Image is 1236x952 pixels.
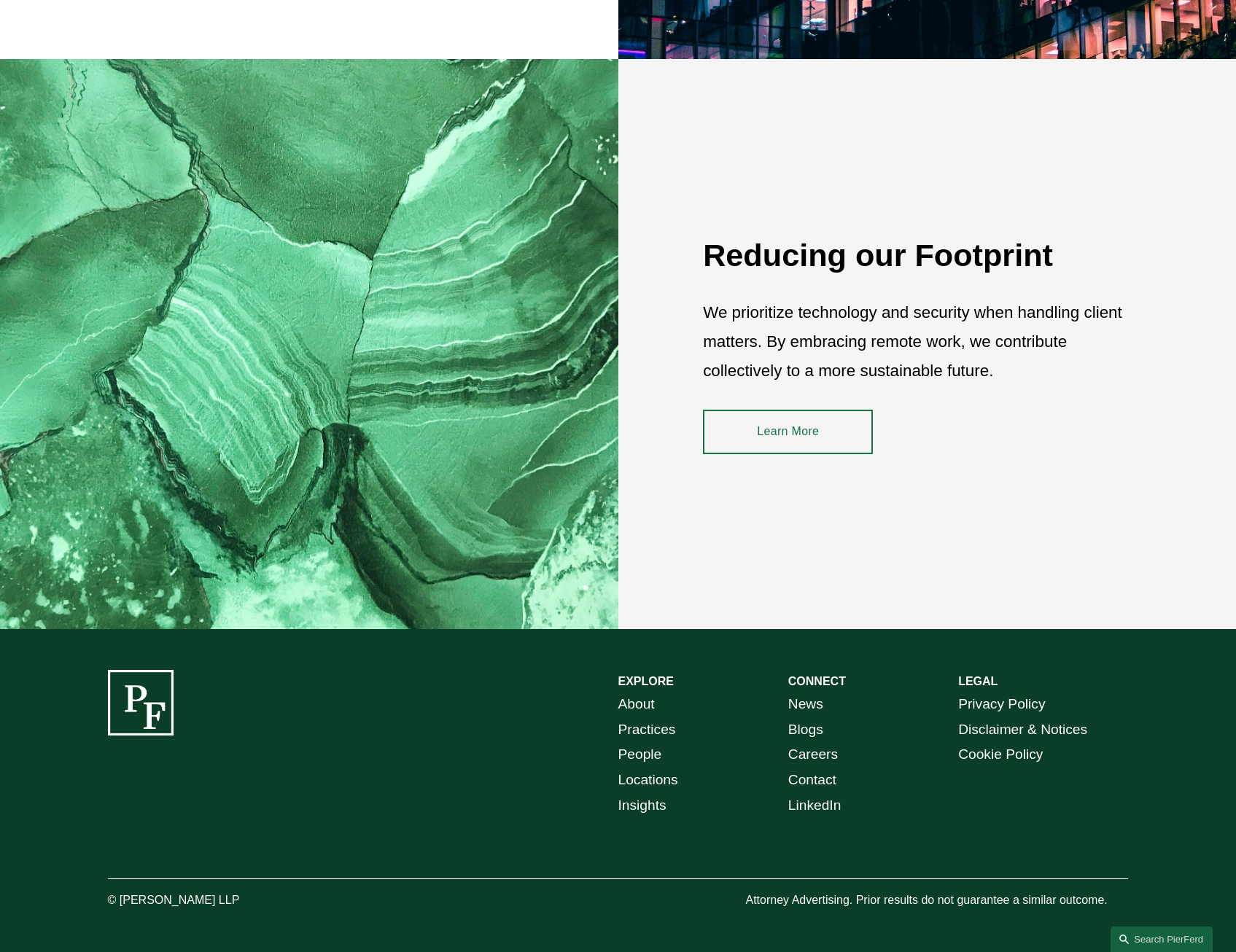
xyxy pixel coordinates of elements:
[1111,926,1213,952] a: Search this site
[958,692,1045,717] a: Privacy Policy
[958,675,998,687] strong: LEGAL
[788,692,823,717] a: News
[788,717,823,743] a: Blogs
[788,768,836,793] a: Contact
[958,742,1043,768] a: Cookie Policy
[618,675,674,687] strong: EXPLORE
[788,675,846,687] strong: CONNECT
[703,410,873,453] a: Learn More
[958,717,1087,743] a: Disclaimer & Notices
[788,742,838,768] a: Careers
[703,298,1128,386] p: We prioritize technology and security when handling client matters. By embracing remote work, we ...
[618,692,655,717] a: About
[618,793,666,819] a: Insights
[788,793,842,819] a: LinkedIn
[108,890,321,911] p: © [PERSON_NAME] LLP
[618,768,678,793] a: Locations
[618,717,676,743] a: Practices
[745,890,1128,911] p: Attorney Advertising. Prior results do not guarantee a similar outcome.
[703,236,1128,274] h2: Reducing our Footprint
[618,742,662,768] a: People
